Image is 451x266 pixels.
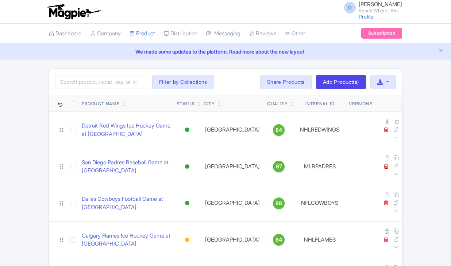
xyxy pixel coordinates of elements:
[361,28,402,39] a: Subscription
[267,124,290,136] a: 84
[276,163,282,171] span: 97
[184,125,191,135] div: Active
[293,222,346,258] td: NHLFLAMES
[275,236,282,244] span: 84
[293,185,346,222] td: NFLCOWBOYS
[267,234,290,246] a: 84
[49,24,82,44] a: Dashboard
[82,122,171,138] a: Detroit Red Wings Ice Hockey Game at [GEOGRAPHIC_DATA]
[206,24,240,44] a: Messaging
[184,161,191,172] div: Active
[275,199,282,207] span: 88
[177,101,195,107] div: Status
[260,75,312,89] a: Share Products
[346,95,375,112] th: Versions
[55,75,146,89] input: Search product name, city, or interal id
[90,24,121,44] a: Company
[267,197,290,209] a: 88
[130,24,155,44] a: Product
[438,47,444,55] button: Close announcement
[45,4,102,20] img: logo-ab69f6fb50320c5b225c76a69d11143b.png
[164,24,197,44] a: Distribution
[201,148,264,185] td: [GEOGRAPHIC_DATA]
[152,75,214,89] button: Filter by Collections
[359,8,402,13] small: Sports Where I Am
[82,159,171,175] a: San Diego Padres Baseball Game at [GEOGRAPHIC_DATA]
[201,222,264,258] td: [GEOGRAPHIC_DATA]
[285,24,305,44] a: Other
[184,235,191,245] div: Building
[82,101,119,107] div: Product Name
[293,148,346,185] td: MLBPADRES
[267,101,288,107] div: Quality
[340,1,402,13] a: D [PERSON_NAME] Sports Where I Am
[201,185,264,222] td: [GEOGRAPHIC_DATA]
[293,95,346,112] th: Internal ID
[293,112,346,148] td: NHLREDWINGS
[249,24,276,44] a: Reviews
[267,161,290,172] a: 97
[201,112,264,148] td: [GEOGRAPHIC_DATA]
[344,2,356,13] span: D
[82,232,171,248] a: Calgary Flames Ice Hockey Game at [GEOGRAPHIC_DATA]
[316,75,366,89] a: Add Product(s)
[275,126,282,134] span: 84
[359,1,402,8] span: [PERSON_NAME]
[184,198,191,208] div: Active
[4,48,447,55] a: We made some updates to the platform. Read more about the new layout
[359,13,373,20] a: Profile
[82,195,171,211] a: Dallas Cowboys Football Game at [GEOGRAPHIC_DATA]
[204,101,215,107] div: City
